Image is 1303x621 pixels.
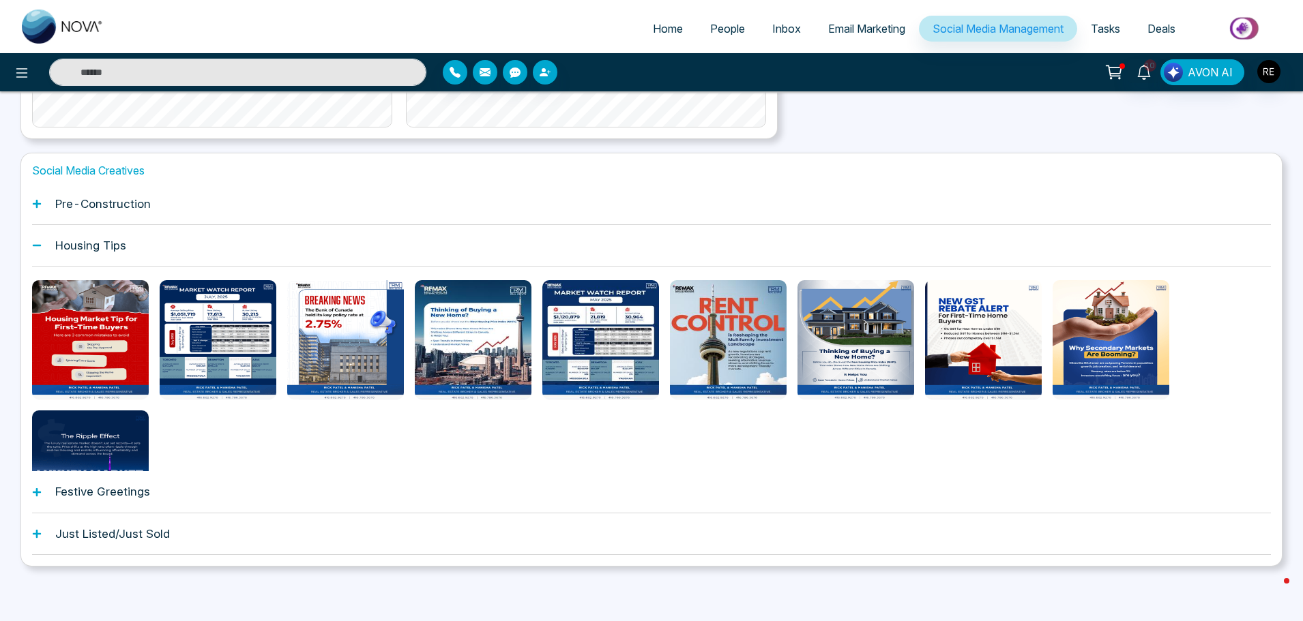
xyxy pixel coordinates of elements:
[22,10,104,44] img: Nova CRM Logo
[1257,575,1289,607] iframe: Intercom live chat
[1091,22,1120,35] span: Tasks
[55,527,170,541] h1: Just Listed/Just Sold
[1144,59,1156,72] span: 10
[55,485,150,498] h1: Festive Greetings
[933,22,1064,35] span: Social Media Management
[815,16,919,42] a: Email Marketing
[759,16,815,42] a: Inbox
[1257,60,1280,83] img: User Avatar
[697,16,759,42] a: People
[772,22,801,35] span: Inbox
[710,22,745,35] span: People
[828,22,905,35] span: Email Marketing
[1196,13,1295,44] img: Market-place.gif
[1160,59,1244,85] button: AVON AI
[1128,59,1160,83] a: 10
[32,164,1271,177] h1: Social Media Creatives
[919,16,1077,42] a: Social Media Management
[639,16,697,42] a: Home
[653,22,683,35] span: Home
[55,239,126,252] h1: Housing Tips
[55,197,151,211] h1: Pre-Construction
[1164,63,1183,82] img: Lead Flow
[1147,22,1175,35] span: Deals
[1134,16,1189,42] a: Deals
[1077,16,1134,42] a: Tasks
[1188,64,1233,80] span: AVON AI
